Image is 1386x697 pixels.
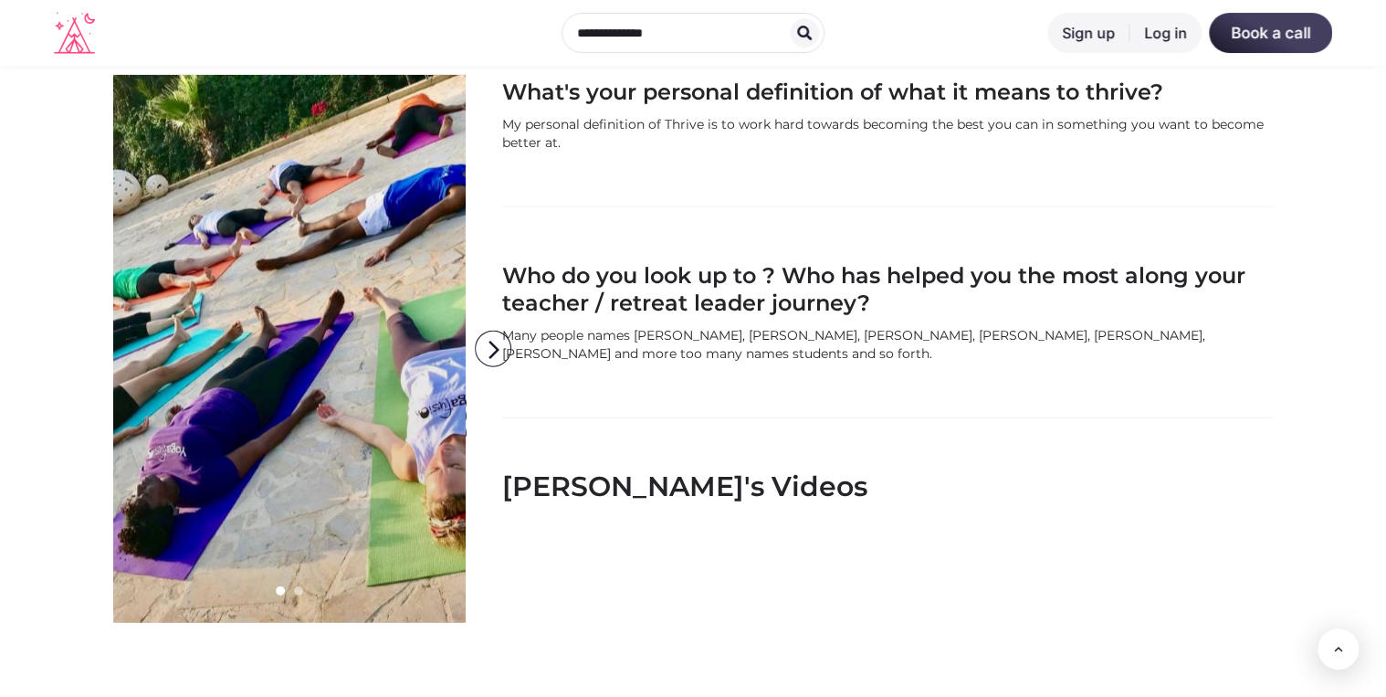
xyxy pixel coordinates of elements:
i: arrow_forward_ios [476,332,512,368]
a: Book a call [1209,13,1332,53]
a: Log in [1129,13,1202,53]
h3: What's your personal definition of what it means to thrive? [502,79,1273,106]
h3: Who do you look up to ? Who has helped you the most along your teacher / retreat leader journey? [502,262,1273,317]
h2: [PERSON_NAME]'s Videos [502,470,1050,504]
div: My personal definition of Thrive is to work hard towards becoming the best you can in something y... [502,115,1273,152]
a: Sign up [1047,13,1129,53]
div: Many people names [PERSON_NAME], [PERSON_NAME], [PERSON_NAME], [PERSON_NAME], [PERSON_NAME], [PER... [502,326,1273,363]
